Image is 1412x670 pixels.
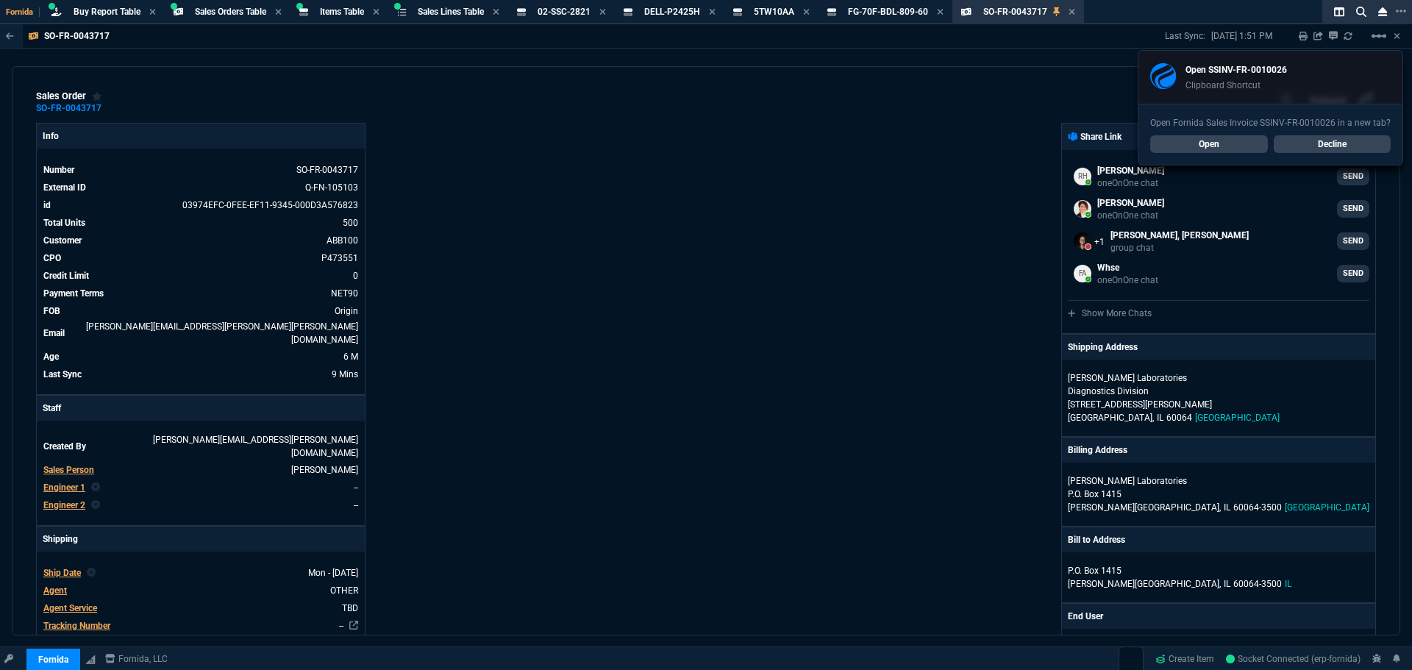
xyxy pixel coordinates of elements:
[709,7,716,18] nx-icon: Close Tab
[43,163,359,177] tr: See Marketplace Order
[1328,3,1350,21] nx-icon: Split Panels
[91,481,100,494] nx-icon: Clear selected rep
[43,268,359,283] tr: undefined
[43,603,97,613] span: Agent Service
[1068,443,1127,457] p: Billing Address
[43,619,359,633] tr: undefined
[327,235,358,246] a: ABB100
[1233,579,1282,589] span: 60064-3500
[1285,579,1291,589] span: IL
[43,369,82,379] span: Last Sync
[418,7,484,17] span: Sales Lines Table
[43,180,359,195] tr: See Marketplace Order
[335,306,358,316] span: Origin
[1394,30,1400,42] a: Hide Workbench
[44,30,110,42] p: SO-FR-0043717
[339,621,343,631] a: --
[754,7,794,17] span: 5TW10AA
[43,349,359,364] tr: 2/17/25 => 6:00 PM
[37,396,365,421] p: Staff
[331,288,358,299] span: NET90
[43,367,359,382] tr: 8/18/25 => 1:51 PM
[1097,261,1158,274] p: Whse
[1372,3,1393,21] nx-icon: Close Workbench
[36,107,101,110] a: SO-FR-0043717
[43,304,359,318] tr: undefined
[43,465,94,475] span: Sales Person
[6,31,14,41] nx-icon: Back to Table
[1068,341,1138,354] p: Shipping Address
[1110,229,1249,242] p: [PERSON_NAME], [PERSON_NAME]
[354,482,358,493] span: --
[1195,413,1280,423] span: [GEOGRAPHIC_DATA]
[343,352,358,362] span: 2/17/25 => 6:00 PM
[1226,652,1361,666] a: B6AEdxECiUmyDIRyAABT
[275,7,282,18] nx-icon: Close Tab
[1224,502,1230,513] span: IL
[1068,227,1369,256] a: steven.huang@fornida.com,sarah.costa@fornida.com
[330,585,358,596] span: OTHER
[1097,274,1158,286] p: oneOnOne chat
[1068,579,1221,589] span: [PERSON_NAME][GEOGRAPHIC_DATA],
[343,218,358,228] span: 500
[86,321,358,345] span: Susan.werner@abbott.com
[43,621,110,631] span: Tracking Number
[195,7,266,17] span: Sales Orders Table
[1224,579,1230,589] span: IL
[1337,200,1369,218] a: SEND
[92,90,102,102] div: Add to Watchlist
[43,182,86,193] span: External ID
[1097,196,1164,210] p: [PERSON_NAME]
[43,328,65,338] span: Email
[1157,413,1163,423] span: IL
[1068,564,1369,577] p: P.O. Box 1415
[43,233,359,248] tr: undefined
[36,90,102,102] div: sales order
[1149,648,1220,670] a: Create Item
[1068,398,1369,411] p: [STREET_ADDRESS][PERSON_NAME]
[1150,135,1268,153] a: Open
[153,435,358,458] span: ROB.HENNEBERGER@FORNIDA.COM
[296,165,358,175] span: See Marketplace Order
[1068,474,1209,488] p: [PERSON_NAME] Laboratories
[91,499,100,512] nx-icon: Clear selected rep
[43,253,61,263] span: CPO
[1068,533,1125,546] p: Bill to Address
[1337,265,1369,282] a: SEND
[308,568,358,578] span: 2025-08-18T00:00:00.000Z
[1150,116,1391,129] p: Open Fornida Sales Invoice SSINV-FR-0010026 in a new tab?
[1285,502,1369,513] span: [GEOGRAPHIC_DATA]
[43,566,359,580] tr: undefined
[43,319,359,347] tr: Susan.werner@abbott.com
[1350,3,1372,21] nx-icon: Search
[43,200,51,210] span: id
[43,601,359,616] tr: undefined
[43,251,359,265] tr: undefined
[1068,259,1369,288] a: whse@fornida.com
[1396,4,1406,18] nx-icon: Open New Tab
[43,218,85,228] span: Total Units
[1068,194,1369,224] a: seti.shadab@fornida.com
[1068,308,1152,318] a: Show More Chats
[1185,63,1287,76] p: Open SSINV-FR-0010026
[43,306,60,316] span: FOB
[43,441,86,452] span: Created By
[354,500,358,510] span: --
[87,566,96,580] nx-icon: Clear selected rep
[983,7,1047,17] span: SO-FR-0043717
[1069,7,1075,18] nx-icon: Close Tab
[43,271,89,281] span: Credit Limit
[43,585,67,596] span: Agent
[43,583,359,598] tr: undefined
[43,482,85,493] span: Engineer 1
[1068,413,1154,423] span: [GEOGRAPHIC_DATA],
[493,7,499,18] nx-icon: Close Tab
[599,7,606,18] nx-icon: Close Tab
[1233,502,1282,513] span: 60064-3500
[43,286,359,301] tr: undefined
[6,7,40,17] span: Fornida
[43,215,359,230] tr: undefined
[1068,130,1122,143] p: Share Link
[101,652,172,666] a: msbcCompanyName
